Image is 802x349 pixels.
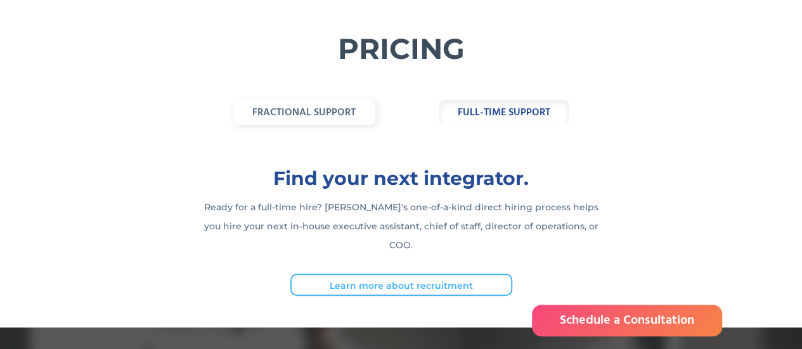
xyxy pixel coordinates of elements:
[198,198,604,255] p: Ready for a full-time hire? [PERSON_NAME]'s one-of-a-kind direct hiring process helps you hire yo...
[198,163,604,194] h3: Find your next integrator.
[290,274,512,296] a: Learn more about recruitment
[252,105,356,121] strong: fractional support
[458,105,550,121] strong: full-time support
[532,305,722,336] a: Schedule a Consultation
